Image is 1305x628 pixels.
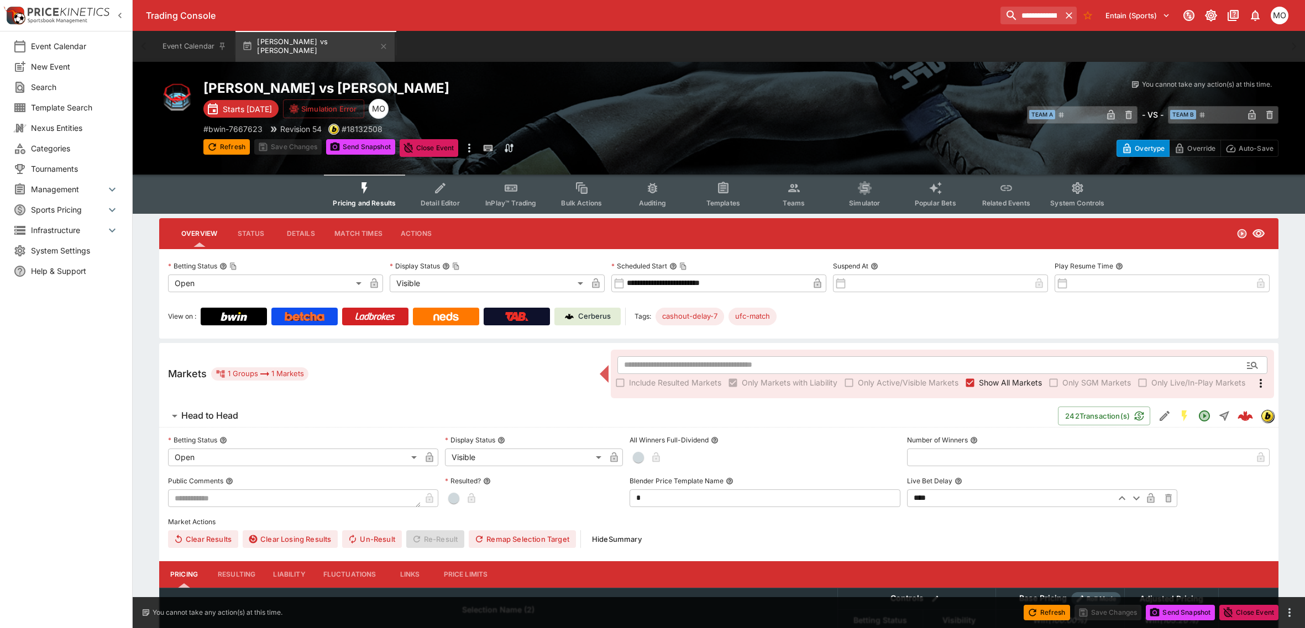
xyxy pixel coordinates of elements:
div: bwin [1261,409,1274,423]
img: Bwin [221,312,247,321]
button: Liability [264,561,314,588]
button: Pricing [159,561,209,588]
div: Betting Target: cerberus [729,308,777,325]
button: more [463,139,476,157]
button: Edit Detail [1155,406,1175,426]
div: Visible [445,448,605,466]
p: You cannot take any action(s) at this time. [153,608,282,618]
p: Scheduled Start [611,261,667,271]
button: Blender Price Template Name [726,477,733,485]
a: Cerberus [554,308,621,325]
button: Send Snapshot [326,139,395,155]
span: Search [31,81,119,93]
button: Send Snapshot [1146,605,1215,620]
span: Categories [31,143,119,154]
button: Copy To Clipboard [452,262,460,270]
div: Trading Console [146,10,996,22]
span: Show All Markets [979,377,1042,388]
button: Remap Selection Target [469,530,576,548]
div: Visible [390,275,587,292]
button: Price Limits [435,561,497,588]
button: Copy To Clipboard [229,262,237,270]
button: Notifications [1245,6,1265,25]
button: Un-Result [342,530,401,548]
p: Suspend At [833,261,868,271]
button: SGM Enabled [1175,406,1194,426]
button: HideSummary [585,530,648,548]
p: Revision 54 [280,123,322,135]
div: Show/hide Price Roll mode configuration. [1071,592,1121,605]
div: Mark O'Loughlan [1271,7,1288,24]
span: Management [31,183,106,195]
div: Base Pricing [1015,592,1071,605]
button: Scheduled StartCopy To Clipboard [669,262,677,270]
img: TabNZ [505,312,528,321]
span: ufc-match [729,311,777,322]
p: Copy To Clipboard [342,123,382,135]
button: Close Event [400,139,459,157]
span: Templates [706,199,740,207]
button: Refresh [203,139,250,155]
span: Team A [1029,110,1055,119]
button: Resulting [209,561,264,588]
span: Template Search [31,102,119,113]
p: Auto-Save [1239,143,1273,154]
div: Open [168,448,421,466]
div: bwin [328,124,339,135]
div: Event type filters [324,175,1113,214]
button: Links [385,561,435,588]
img: logo-cerberus--red.svg [1238,408,1253,424]
button: Play Resume Time [1115,262,1123,270]
button: Auto-Save [1220,140,1278,157]
div: 3fd8afa4-4ba2-4659-bc66-1cef2c480509 [1238,408,1253,424]
span: Tournaments [31,163,119,175]
span: Simulator [849,199,880,207]
button: No Bookmarks [1079,7,1097,24]
svg: Visible [1252,227,1265,240]
h6: Head to Head [181,410,238,421]
span: Only Markets with Liability [742,377,837,388]
button: Resulted? [483,477,491,485]
img: bwin.png [329,124,339,134]
span: Only Live/In-Play Markets [1151,377,1245,388]
button: Refresh [1024,605,1070,620]
img: mma.png [159,80,195,115]
p: Live Bet Delay [907,476,952,485]
button: Betting StatusCopy To Clipboard [219,262,227,270]
img: Betcha [285,312,324,321]
svg: Open [1236,228,1248,239]
p: Number of Winners [907,435,968,445]
span: Only SGM Markets [1062,377,1131,388]
span: System Controls [1050,199,1104,207]
button: Select Tenant [1099,7,1177,24]
span: Include Resulted Markets [629,377,721,388]
span: Popular Bets [915,199,956,207]
p: All Winners Full-Dividend [630,435,709,445]
img: PriceKinetics Logo [3,4,25,27]
button: Override [1169,140,1220,157]
span: Auditing [639,199,666,207]
button: 242Transaction(s) [1058,407,1150,425]
img: PriceKinetics [28,8,109,16]
p: Betting Status [168,435,217,445]
button: Clear Losing Results [243,530,338,548]
span: InPlay™ Trading [485,199,536,207]
button: Betting Status [219,436,227,444]
button: Status [226,220,276,247]
div: 1 Groups 1 Markets [216,367,304,381]
button: Clear Results [168,530,238,548]
span: Roll Mode [1082,594,1121,604]
span: Nexus Entities [31,122,119,134]
div: Mark O'Loughlan [369,99,389,119]
button: Open [1194,406,1214,426]
button: Suspend At [871,262,878,270]
h2: Copy To Clipboard [203,80,741,97]
p: Public Comments [168,476,223,485]
label: Market Actions [168,514,1270,530]
span: Related Events [982,199,1030,207]
button: Open [1243,355,1262,375]
button: Overtype [1117,140,1170,157]
button: more [1283,606,1296,619]
p: You cannot take any action(s) at this time. [1142,80,1272,89]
